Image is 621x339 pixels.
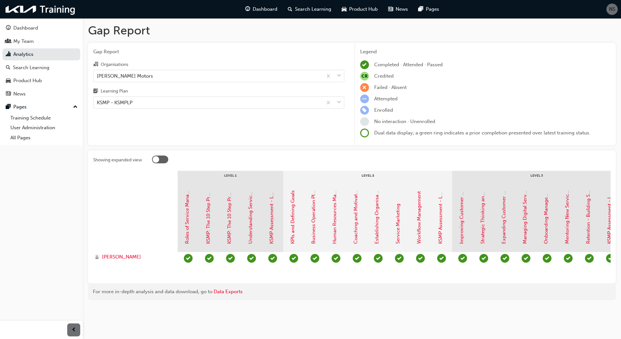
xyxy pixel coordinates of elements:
a: Data Exports [214,289,243,295]
a: Dashboard [3,22,80,34]
a: Coaching and Motivation for Empowerment [353,145,359,244]
button: Pages [3,101,80,113]
a: KSMP Assessment - Level 2 [437,183,443,244]
span: people-icon [6,39,11,44]
span: learningRecordVerb_PASS-icon [416,254,425,263]
span: learningRecordVerb_COMPLETE-icon [564,254,573,263]
span: learningRecordVerb_FAIL-icon [360,83,369,92]
span: learningRecordVerb_PASS-icon [353,254,361,263]
span: learningRecordVerb_COMPLETE-icon [522,254,530,263]
a: News [3,88,80,100]
a: Managing Digital Service Tools [522,175,528,244]
a: KSMP Assessment - Level 1 [269,184,274,244]
div: Level 3 [452,171,621,187]
span: down-icon [337,98,341,107]
span: learningRecordVerb_PASS-icon [332,254,340,263]
span: NS [609,6,615,13]
a: Product Hub [3,75,80,87]
a: Analytics [3,48,80,60]
div: News [13,90,26,98]
div: Product Hub [13,77,42,84]
span: learningRecordVerb_ENROLL-icon [360,106,369,115]
span: guage-icon [245,5,250,13]
span: Product Hub [349,6,378,13]
span: learningRecordVerb_COMPLETE-icon [585,254,594,263]
a: search-iconSearch Learning [283,3,336,16]
span: prev-icon [71,326,76,334]
a: Mentoring New Service Advisors [564,171,570,244]
a: Expanding Customer Communication [501,158,507,244]
img: kia-training [3,3,78,16]
span: pages-icon [6,104,11,110]
div: For more in-depth analysis and data download, go to [93,288,611,295]
span: learningRecordVerb_PASS-icon [310,254,319,263]
a: Search Learning [3,62,80,74]
a: User Administration [8,123,80,133]
div: Legend [360,48,611,56]
a: Understanding Service Quality Management [247,144,253,244]
button: NS [606,4,618,15]
span: learningRecordVerb_PASS-icon [289,254,298,263]
span: learningRecordVerb_COMPLETE-icon [543,254,551,263]
span: Enrolled [374,107,393,113]
span: learningRecordVerb_NONE-icon [360,117,369,126]
span: Attempted [374,96,398,102]
a: KSMP Assessment - Level 3 [606,183,612,244]
span: car-icon [6,78,11,84]
a: guage-iconDashboard [240,3,283,16]
span: Pages [426,6,439,13]
span: Completed · Attended · Passed [374,62,443,68]
a: Service Marketing [395,204,401,244]
a: Strategic Thinking and Decision-making [480,154,486,244]
span: learningRecordVerb_COMPLETE-icon [360,60,369,69]
div: Level 2 [283,171,452,187]
span: learningRecordVerb_PASS-icon [268,254,277,263]
span: car-icon [342,5,347,13]
span: up-icon [73,103,78,111]
div: Showing expanded view [93,157,142,163]
h1: Gap Report [88,23,616,38]
a: car-iconProduct Hub [336,3,383,16]
span: news-icon [6,91,11,97]
span: news-icon [388,5,393,13]
span: organisation-icon [93,62,98,68]
span: Credited [374,73,394,79]
a: Roles of Service Manager [184,187,190,244]
span: search-icon [288,5,292,13]
span: search-icon [6,65,10,71]
span: learningRecordVerb_PASS-icon [374,254,383,263]
div: Learning Plan [101,88,128,94]
a: Onboarding Management [543,186,549,244]
a: news-iconNews [383,3,413,16]
a: pages-iconPages [413,3,444,16]
span: learningRecordVerb_PASS-icon [247,254,256,263]
span: learningRecordVerb_PASS-icon [606,254,615,263]
a: Improving Customer Management [459,166,464,244]
span: learningRecordVerb_PASS-icon [226,254,235,263]
div: [PERSON_NAME] Motors [97,72,153,80]
a: Human Resources Management [332,172,338,244]
span: Dual data display; a green ring indicates a prior completion presented over latest training status. [374,130,590,136]
a: Retention - Building Strategies [585,175,591,244]
span: learningRecordVerb_ATTEMPT-icon [360,94,369,103]
span: down-icon [337,72,341,80]
div: KSMP - KSMPLP [97,99,133,107]
span: learningplan-icon [93,89,98,94]
span: null-icon [360,72,369,81]
a: KPIs and Defining Goals [290,191,296,244]
div: Dashboard [13,24,38,32]
a: All Pages [8,133,80,143]
a: Training Schedule [8,113,80,123]
button: DashboardMy TeamAnalyticsSearch LearningProduct HubNews [3,21,80,101]
div: Level 1 [178,171,283,187]
span: learningRecordVerb_PASS-icon [395,254,404,263]
span: learningRecordVerb_PASS-icon [437,254,446,263]
div: Search Learning [13,64,49,71]
span: chart-icon [6,52,11,57]
span: pages-icon [418,5,423,13]
a: My Team [3,35,80,47]
span: learningRecordVerb_PASS-icon [479,254,488,263]
span: learningRecordVerb_PASS-icon [184,254,193,263]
